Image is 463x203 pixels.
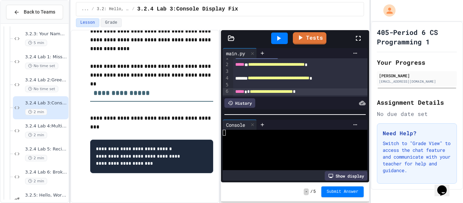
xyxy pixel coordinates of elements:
[377,98,457,107] h2: Assignment Details
[25,54,67,60] span: 3.2.4 Lab 1: Missing Quote Marks
[321,186,364,197] button: Submit Answer
[25,40,47,46] span: 5 min
[82,6,89,12] span: ...
[223,75,229,82] div: 4
[223,88,229,95] div: 6
[223,68,229,75] div: 3
[377,58,457,67] h2: Your Progress
[435,176,456,196] iframe: chat widget
[24,8,55,16] span: Back to Teams
[223,61,229,68] div: 2
[293,32,326,44] a: Tests
[379,79,455,84] div: [EMAIL_ADDRESS][DOMAIN_NAME]
[25,77,67,83] span: 3.2.4 Lab 2:Greeting Card Creator
[6,5,63,19] button: Back to Teams
[376,3,397,18] div: My Account
[224,98,255,108] div: History
[223,48,257,58] div: main.py
[327,189,359,195] span: Submit Answer
[223,120,257,130] div: Console
[377,27,457,46] h1: 405-Period 6 CS Programming 1
[25,31,67,37] span: 3.2.3: Your Name and Favorite Movie
[379,73,455,79] div: [PERSON_NAME]
[223,55,229,61] div: 1
[132,6,135,12] span: /
[377,110,457,118] div: No due date set
[223,121,248,128] div: Console
[137,5,238,13] span: 3.2.4 Lab 3:Console Display Fix
[25,146,67,152] span: 3.2.4 Lab 5: Recipe Display System
[101,18,122,27] button: Grade
[25,192,67,198] span: 3.2.5: Hello, World - Quiz
[223,82,229,88] div: 5
[97,6,129,12] span: 3.2: Hello, World!
[76,18,99,27] button: Lesson
[223,50,248,57] div: main.py
[325,171,367,181] div: Show display
[383,140,451,174] p: Switch to "Grade View" to access the chat feature and communicate with your teacher for help and ...
[25,155,47,161] span: 2 min
[25,123,67,129] span: 3.2.4 Lab 4:Multi-Line Message Board
[314,189,316,195] span: 5
[25,132,47,138] span: 2 min
[25,86,58,92] span: No time set
[304,188,309,195] span: -
[383,129,451,137] h3: Need Help?
[25,169,67,175] span: 3.2.4 Lab 6: Broken Message System
[92,6,94,12] span: /
[25,178,47,184] span: 2 min
[25,100,67,106] span: 3.2.4 Lab 3:Console Display Fix
[25,63,58,69] span: No time set
[310,189,313,195] span: /
[25,109,47,115] span: 2 min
